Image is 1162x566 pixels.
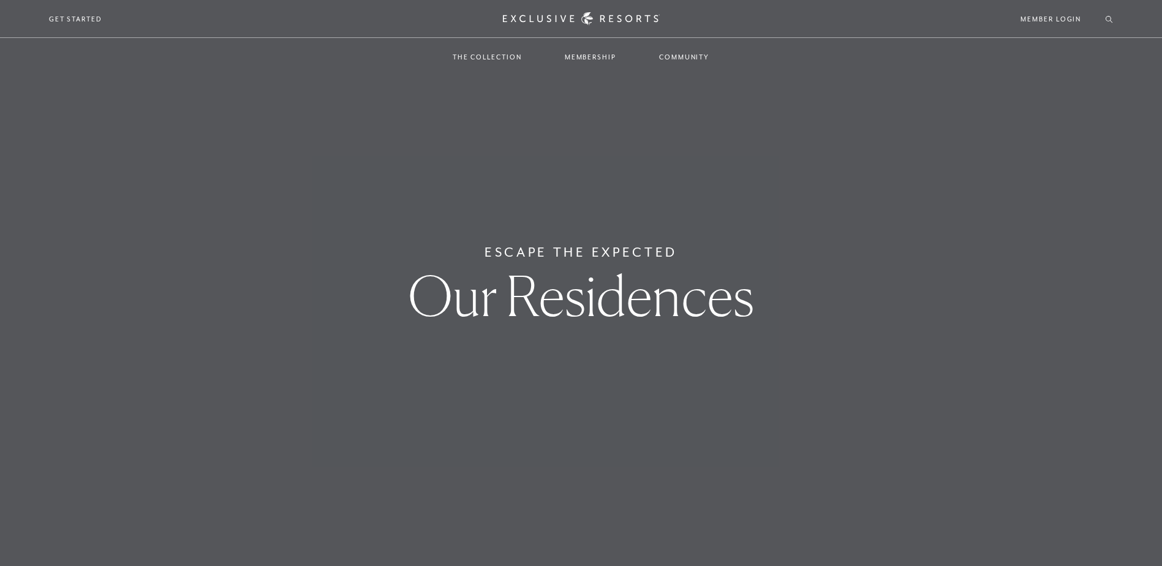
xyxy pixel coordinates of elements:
[485,243,677,262] h6: Escape The Expected
[647,39,722,75] a: Community
[553,39,628,75] a: Membership
[1021,13,1081,25] a: Member Login
[408,268,754,323] h1: Our Residences
[440,39,534,75] a: The Collection
[49,13,102,25] a: Get Started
